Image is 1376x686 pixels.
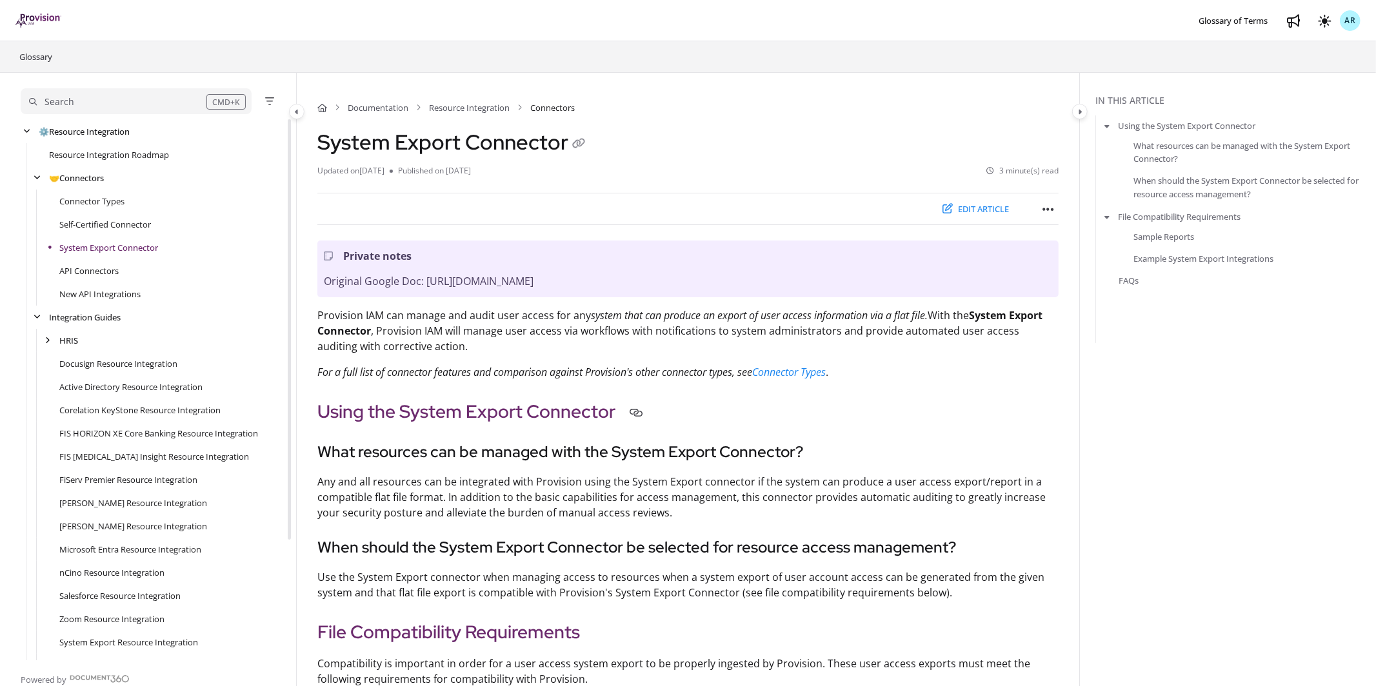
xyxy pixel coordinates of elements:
a: Active Directory Best Practices [59,659,175,672]
div: Search [45,95,74,109]
button: Theme options [1314,10,1335,31]
img: Document360 [70,675,130,683]
img: brand logo [15,14,61,28]
a: System Export Resource Integration [59,636,198,649]
h2: File Compatibility Requirements [317,618,1059,645]
a: New API Integrations [59,288,141,300]
li: 3 minute(s) read [986,165,1059,177]
a: HRIS [59,334,78,347]
button: Filter [262,93,277,109]
div: arrow [31,172,44,184]
button: arrow [1101,209,1113,223]
p: Provision IAM can manage and audit user access for any With the , Provision IAM will manage user ... [317,308,1059,354]
a: Connector Types [752,365,826,379]
a: API Connectors [59,264,119,277]
em: system that can produce an export of user access information via a flat file. [591,308,928,322]
a: Resource Integration [39,125,130,138]
a: Sample Reports [1133,230,1194,243]
a: Powered by Document360 - opens in a new tab [21,671,130,686]
div: arrow [41,335,54,347]
strong: System Export Connector [317,308,1042,338]
button: Copy link of System Export Connector [568,134,589,155]
li: Updated on [DATE] [317,165,390,177]
a: Jack Henry SilverLake Resource Integration [59,496,207,509]
a: Home [317,101,327,114]
button: Category toggle [1072,104,1088,119]
a: nCino Resource Integration [59,566,165,579]
a: Corelation KeyStone Resource Integration [59,404,221,416]
a: Salesforce Resource Integration [59,589,181,602]
p: Original Google Doc: [URL][DOMAIN_NAME] [324,272,1052,291]
p: . [317,364,1059,380]
button: Search [21,88,252,114]
button: Copy link to Using the System Export Connector [626,403,646,424]
span: Glossary of Terms [1199,15,1268,26]
div: Private notes [324,247,1052,266]
button: Edit article [934,199,1017,220]
p: Use the System Export connector when managing access to resources when a system export of user ac... [317,569,1059,600]
a: File Compatibility Requirements [1118,210,1241,222]
a: Microsoft Entra Resource Integration [59,543,201,556]
span: 🤝 [49,172,59,184]
div: arrow [41,660,54,672]
a: System Export Connector [59,241,158,254]
div: arrow [31,311,44,324]
a: Resource Integration Roadmap [49,148,169,161]
a: Connector Types [59,195,125,208]
a: Resource Integration [429,101,510,114]
a: Active Directory Resource Integration [59,380,203,393]
p: Any and all resources can be integrated with Provision using the System Export connector if the s... [317,474,1059,520]
span: AR [1344,15,1356,27]
h3: What resources can be managed with the System Export Connector? [317,440,1059,464]
a: FiServ Premier Resource Integration [59,473,197,486]
a: Glossary [18,49,54,64]
a: Using the System Export Connector [1118,119,1255,132]
button: AR [1340,10,1361,31]
a: Zoom Resource Integration [59,612,165,625]
button: Category toggle [289,104,304,119]
a: Integration Guides [49,311,121,324]
span: Powered by [21,673,66,686]
li: Published on [DATE] [390,165,471,177]
a: Docusign Resource Integration [59,357,177,370]
em: For a full list of connector features and comparison against Provision's other connector types, see [317,365,826,379]
a: Documentation [348,101,408,114]
button: Article more options [1038,199,1059,219]
a: FIS IBS Insight Resource Integration [59,450,249,463]
a: When should the System Export Connector be selected for resource access management? [1133,174,1371,200]
a: Example System Export Integrations [1133,252,1273,265]
a: What resources can be managed with the System Export Connector? [1133,139,1371,165]
h1: System Export Connector [317,130,589,155]
div: In this article [1095,93,1371,108]
span: ⚙️ [39,126,49,137]
span: Connectors [530,101,575,114]
h2: Using the System Export Connector [317,398,1059,425]
a: FAQs [1119,274,1139,287]
a: FIS HORIZON XE Core Banking Resource Integration [59,427,258,440]
div: arrow [21,126,34,138]
h3: When should the System Export Connector be selected for resource access management? [317,536,1059,559]
div: CMD+K [206,94,246,110]
a: Connectors [49,171,104,184]
a: Jack Henry Symitar Resource Integration [59,520,207,533]
button: arrow [1101,119,1113,133]
a: Project logo [15,14,61,28]
a: Self-Certified Connector [59,218,151,231]
a: Whats new [1283,10,1304,31]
